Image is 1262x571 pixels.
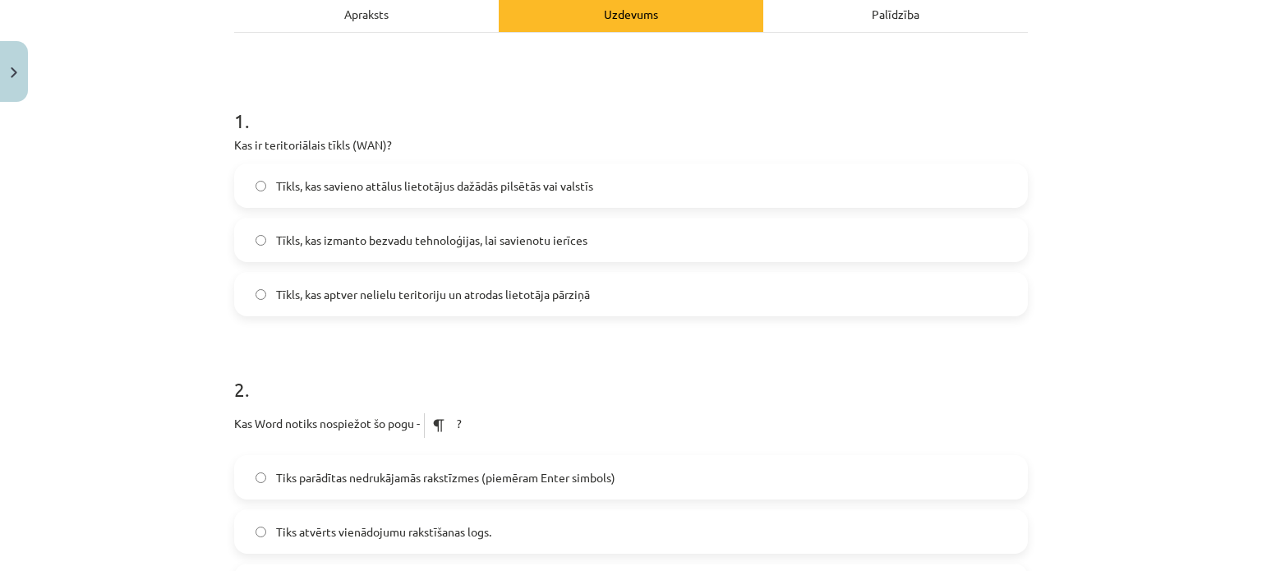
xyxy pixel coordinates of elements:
[276,523,491,541] span: Tiks atvērts vienādojumu rakstīšanas logs.
[11,67,17,78] img: icon-close-lesson-0947bae3869378f0d4975bcd49f059093ad1ed9edebbc8119c70593378902aed.svg
[276,469,615,486] span: Tiks parādītas nedrukājamās rakstīzmes (piemēram Enter simbols)
[234,136,1028,154] p: Kas ir teritoriālais tīkls (WAN)?
[256,181,266,191] input: Tīkls, kas savieno attālus lietotājus dažādās pilsētās vai valstīs
[234,405,1028,445] p: Kas Word notiks nospiežot šo pogu - ?
[256,527,266,537] input: Tiks atvērts vienādojumu rakstīšanas logs.
[276,232,587,249] span: Tīkls, kas izmanto bezvadu tehnoloģijas, lai savienotu ierīces
[276,177,593,195] span: Tīkls, kas savieno attālus lietotājus dažādās pilsētās vai valstīs
[256,289,266,300] input: Tīkls, kas aptver nelielu teritoriju un atrodas lietotāja pārziņā
[276,286,590,303] span: Tīkls, kas aptver nelielu teritoriju un atrodas lietotāja pārziņā
[234,349,1028,400] h1: 2 .
[234,81,1028,131] h1: 1 .
[256,472,266,483] input: Tiks parādītas nedrukājamās rakstīzmes (piemēram Enter simbols)
[256,235,266,246] input: Tīkls, kas izmanto bezvadu tehnoloģijas, lai savienotu ierīces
